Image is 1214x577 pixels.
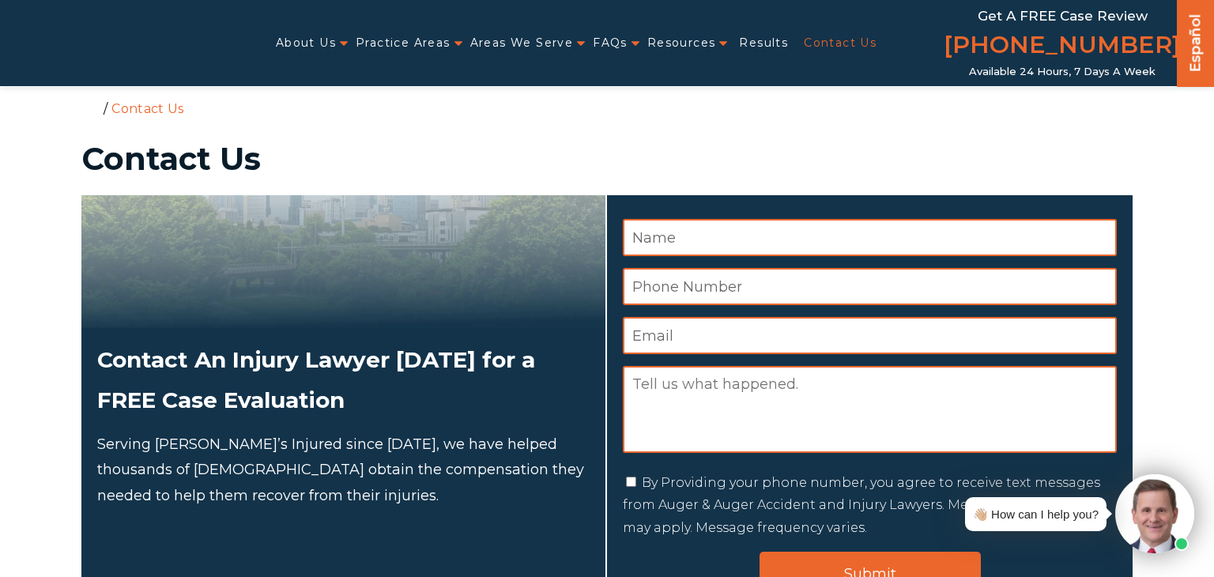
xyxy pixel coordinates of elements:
img: Attorneys [81,195,605,328]
a: Resources [647,27,716,59]
p: Serving [PERSON_NAME]’s Injured since [DATE], we have helped thousands of [DEMOGRAPHIC_DATA] obta... [97,432,590,508]
a: Home [85,100,100,115]
a: Results [739,27,788,59]
h2: Contact An Injury Lawyer [DATE] for a FREE Case Evaluation [97,340,590,420]
div: 👋🏼 How can I help you? [973,503,1099,525]
img: Intaker widget Avatar [1115,474,1194,553]
input: Email [623,317,1117,354]
a: Contact Us [804,27,877,59]
a: Practice Areas [356,27,451,59]
span: Get a FREE Case Review [978,8,1148,24]
h1: Contact Us [81,143,1133,175]
input: Phone Number [623,268,1117,305]
a: [PHONE_NUMBER] [944,28,1181,66]
span: Available 24 Hours, 7 Days a Week [969,66,1156,78]
label: By Providing your phone number, you agree to receive text messages from Auger & Auger Accident an... [623,475,1104,536]
a: About Us [276,27,336,59]
li: Contact Us [107,101,187,116]
input: Name [623,219,1117,256]
a: Areas We Serve [470,27,574,59]
img: Auger & Auger Accident and Injury Lawyers Logo [9,28,209,58]
a: FAQs [593,27,628,59]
